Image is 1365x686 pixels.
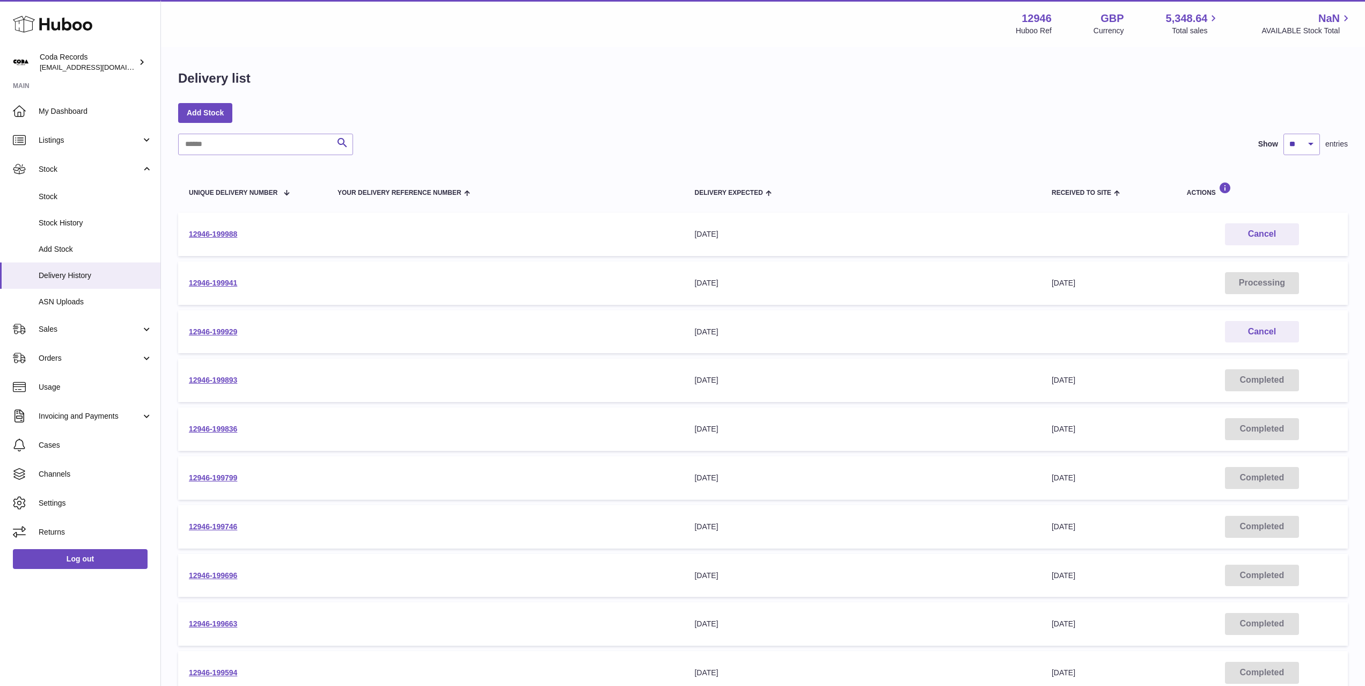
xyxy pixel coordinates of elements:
span: [DATE] [1052,376,1075,384]
span: [EMAIL_ADDRESS][DOMAIN_NAME] [40,63,158,71]
span: Stock History [39,218,152,228]
a: 12946-199988 [189,230,237,238]
span: Returns [39,527,152,537]
span: Stock [39,164,141,174]
div: [DATE] [694,668,1030,678]
div: [DATE] [694,327,1030,337]
span: [DATE] [1052,571,1075,580]
a: 12946-199836 [189,425,237,433]
div: [DATE] [694,571,1030,581]
h1: Delivery list [178,70,251,87]
a: Add Stock [178,103,232,122]
span: [DATE] [1052,619,1075,628]
div: [DATE] [694,424,1030,434]
span: Orders [39,353,141,363]
span: 5,348.64 [1166,11,1208,26]
div: [DATE] [694,375,1030,385]
div: [DATE] [694,619,1030,629]
a: 12946-199929 [189,327,237,336]
a: 12946-199893 [189,376,237,384]
a: NaN AVAILABLE Stock Total [1261,11,1352,36]
span: Add Stock [39,244,152,254]
a: 12946-199799 [189,473,237,482]
span: entries [1325,139,1348,149]
span: Your Delivery Reference Number [337,189,461,196]
a: 12946-199663 [189,619,237,628]
a: 12946-199594 [189,668,237,677]
span: [DATE] [1052,668,1075,677]
a: 12946-199746 [189,522,237,531]
span: Channels [39,469,152,479]
div: Huboo Ref [1016,26,1052,36]
div: Currency [1094,26,1124,36]
div: Coda Records [40,52,136,72]
span: Stock [39,192,152,202]
span: Settings [39,498,152,508]
div: [DATE] [694,473,1030,483]
span: [DATE] [1052,425,1075,433]
span: Invoicing and Payments [39,411,141,421]
span: Unique Delivery Number [189,189,277,196]
a: 12946-199941 [189,279,237,287]
span: [DATE] [1052,473,1075,482]
button: Cancel [1225,223,1299,245]
div: [DATE] [694,229,1030,239]
a: Log out [13,549,148,568]
label: Show [1258,139,1278,149]
div: [DATE] [694,522,1030,532]
strong: 12946 [1022,11,1052,26]
span: Cases [39,440,152,450]
strong: GBP [1100,11,1124,26]
span: AVAILABLE Stock Total [1261,26,1352,36]
span: [DATE] [1052,279,1075,287]
div: [DATE] [694,278,1030,288]
span: Received to Site [1052,189,1111,196]
a: 5,348.64 Total sales [1166,11,1220,36]
span: Total sales [1172,26,1220,36]
span: Usage [39,382,152,392]
span: My Dashboard [39,106,152,116]
div: Actions [1187,182,1337,196]
span: Sales [39,324,141,334]
span: ASN Uploads [39,297,152,307]
span: Delivery Expected [694,189,762,196]
button: Cancel [1225,321,1299,343]
img: haz@pcatmedia.com [13,54,29,70]
span: Listings [39,135,141,145]
span: [DATE] [1052,522,1075,531]
a: 12946-199696 [189,571,237,580]
span: NaN [1318,11,1340,26]
span: Delivery History [39,271,152,281]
